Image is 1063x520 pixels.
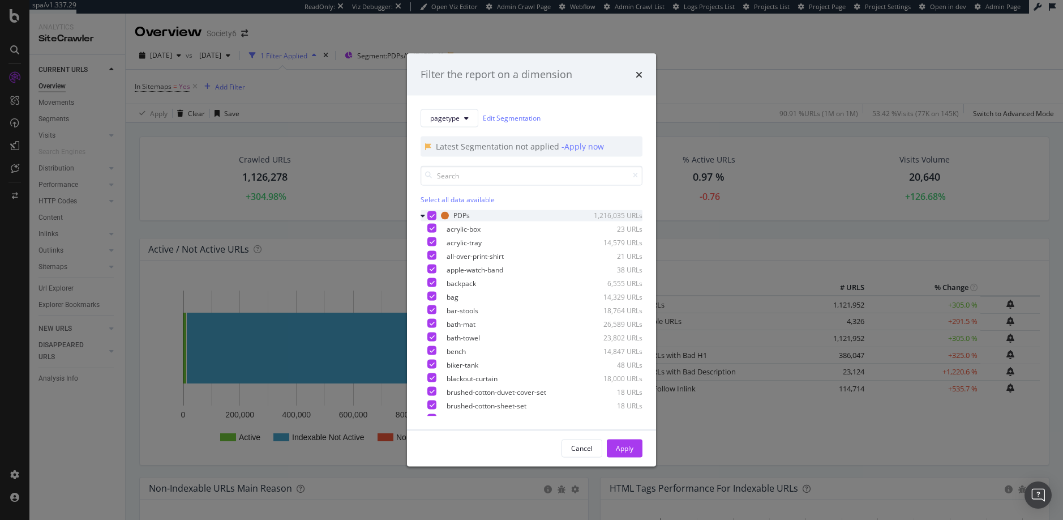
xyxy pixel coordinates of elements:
[447,374,498,383] div: blackout-curtain
[436,140,561,152] div: Latest Segmentation not applied
[421,165,642,185] input: Search
[447,306,478,316] div: bar-stools
[587,224,642,234] div: 23 URLs
[483,112,541,124] a: Edit Segmentation
[430,113,460,123] span: pagetype
[587,401,642,411] div: 18 URLs
[587,252,642,261] div: 21 URLs
[447,360,478,370] div: biker-tank
[587,238,642,248] div: 14,579 URLs
[587,265,642,275] div: 38 URLs
[447,292,458,302] div: bag
[421,194,642,204] div: Select all data available
[447,415,464,424] div: cards
[421,67,572,82] div: Filter the report on a dimension
[587,333,642,343] div: 23,802 URLs
[447,333,480,343] div: bath-towel
[616,444,633,453] div: Apply
[447,238,482,248] div: acrylic-tray
[561,140,604,152] div: - Apply now
[447,224,481,234] div: acrylic-box
[407,54,656,467] div: modal
[561,439,602,457] button: Cancel
[1025,481,1052,509] div: Open Intercom Messenger
[587,415,642,424] div: 15,825 URLs
[447,279,476,288] div: backpack
[571,444,593,453] div: Cancel
[447,252,504,261] div: all-over-print-shirt
[453,211,470,220] div: PDPs
[447,319,475,329] div: bath-mat
[587,292,642,302] div: 14,329 URLs
[607,439,642,457] button: Apply
[447,265,503,275] div: apple-watch-band
[587,360,642,370] div: 48 URLs
[587,211,642,220] div: 1,216,035 URLs
[587,319,642,329] div: 26,589 URLs
[447,387,546,397] div: brushed-cotton-duvet-cover-set
[587,374,642,383] div: 18,000 URLs
[587,306,642,316] div: 18,764 URLs
[587,347,642,356] div: 14,847 URLs
[447,347,466,356] div: bench
[447,401,526,411] div: brushed-cotton-sheet-set
[587,279,642,288] div: 6,555 URLs
[587,387,642,397] div: 18 URLs
[421,109,478,127] button: pagetype
[636,67,642,82] div: times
